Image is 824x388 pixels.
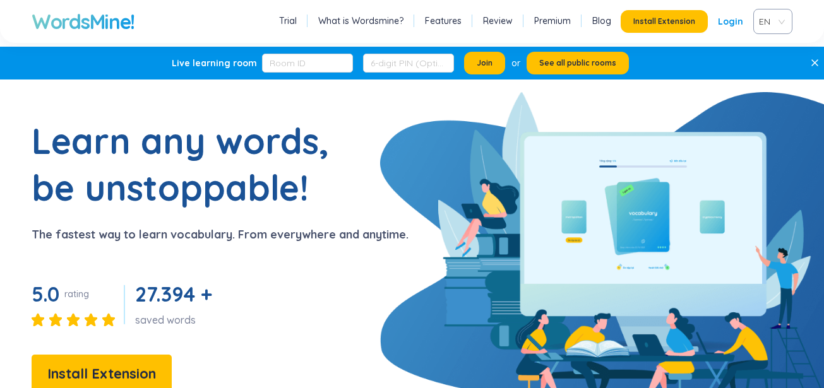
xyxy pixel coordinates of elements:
h1: Learn any words, be unstoppable! [32,117,347,211]
a: WordsMine! [32,9,134,34]
a: Trial [279,15,297,27]
input: Room ID [262,54,353,73]
div: rating [64,288,89,300]
button: Join [464,52,505,74]
div: or [511,56,520,70]
button: See all public rooms [527,52,629,74]
a: Install Extension [32,368,172,381]
a: Blog [592,15,611,27]
span: Install Extension [633,16,695,26]
span: VIE [759,12,782,31]
div: saved words [135,313,217,327]
div: Live learning room [172,57,257,69]
span: Join [477,58,493,68]
a: What is Wordsmine? [318,15,403,27]
p: The fastest way to learn vocabulary. From everywhere and anytime. [32,226,409,244]
input: 6-digit PIN (Optional) [363,54,454,73]
a: Login [718,10,743,33]
a: Review [483,15,513,27]
span: See all public rooms [539,58,616,68]
span: Install Extension [47,363,156,385]
button: Install Extension [621,10,708,33]
span: 5.0 [32,281,59,307]
span: 27.394 + [135,281,212,307]
a: Features [425,15,462,27]
a: Premium [534,15,571,27]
